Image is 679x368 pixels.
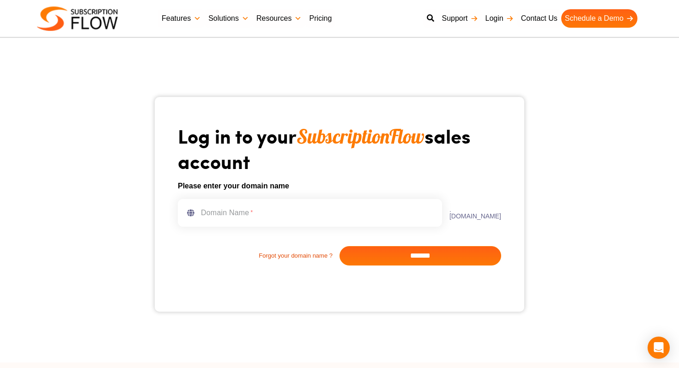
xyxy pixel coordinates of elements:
a: Solutions [205,9,253,28]
a: Login [482,9,517,28]
h6: Please enter your domain name [178,181,501,192]
a: Forgot your domain name ? [178,251,339,260]
a: Contact Us [517,9,561,28]
a: Resources [253,9,305,28]
img: Subscriptionflow [37,6,118,31]
div: Open Intercom Messenger [648,337,670,359]
a: Features [158,9,205,28]
a: Pricing [305,9,335,28]
span: SubscriptionFlow [297,124,424,149]
a: Schedule a Demo [561,9,637,28]
h1: Log in to your sales account [178,124,501,173]
label: .[DOMAIN_NAME] [442,206,501,219]
a: Support [438,9,481,28]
